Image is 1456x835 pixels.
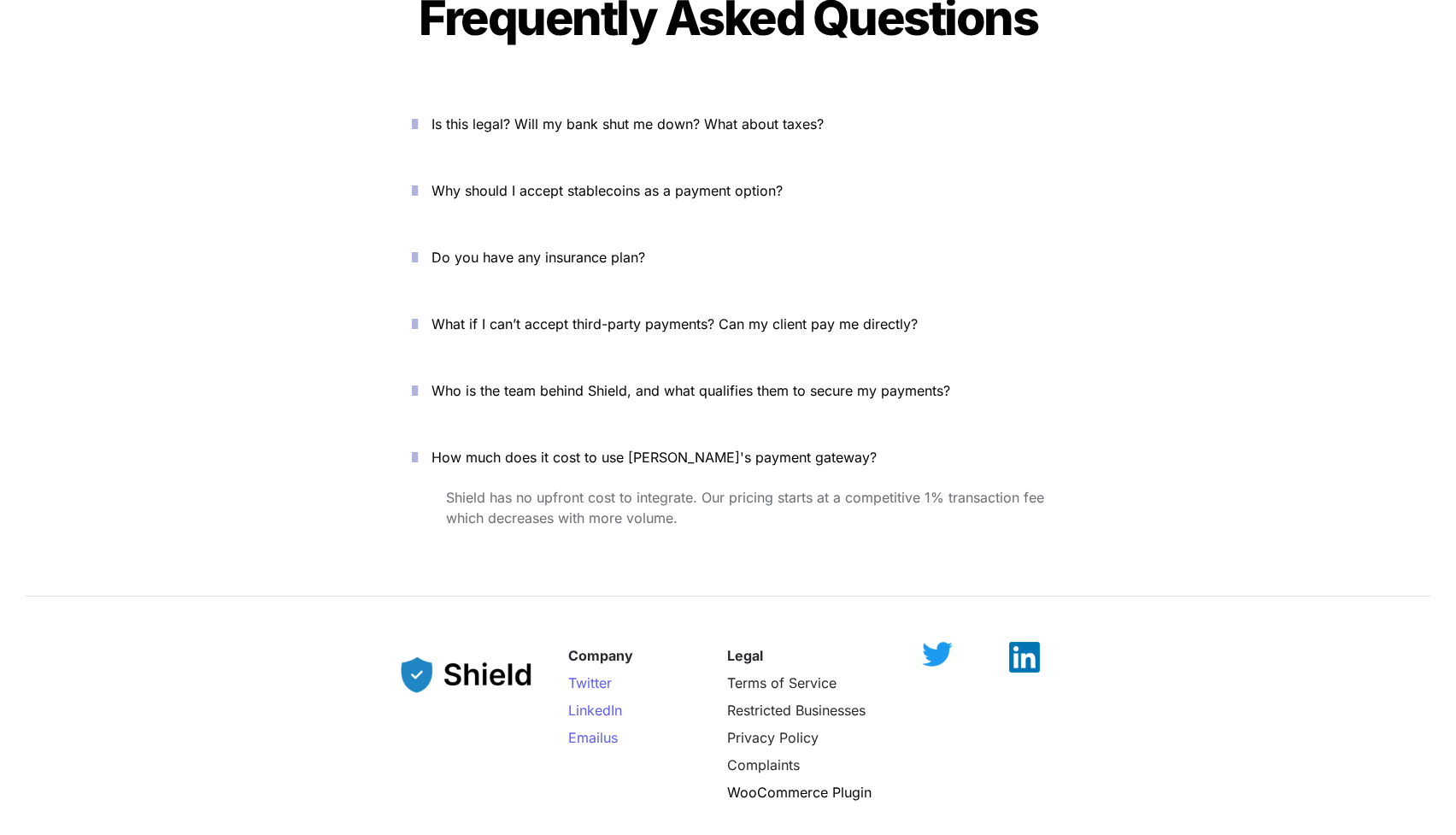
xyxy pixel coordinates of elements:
[568,647,633,664] strong: Company
[568,674,612,691] a: Twitter
[727,647,763,664] strong: Legal
[386,364,1070,417] button: Who is the team behind Shield, and what qualifies them to secure my payments?
[568,729,603,746] span: Email
[386,431,1070,484] button: How much does it cost to use [PERSON_NAME]'s payment gateway?
[432,115,824,132] span: Is this legal? Will my bank shut me down? What about taxes?
[727,756,800,773] a: Complaints
[386,484,1070,585] div: How much does it cost to use [PERSON_NAME]'s payment gateway?
[386,164,1070,217] button: Why should I accept stablecoins as a payment option?
[432,382,950,399] span: Who is the team behind Shield, and what qualifies them to secure my payments?
[568,729,618,746] a: Emailus
[727,674,837,691] a: Terms of Service
[432,182,783,199] span: Why should I accept stablecoins as a payment option?
[727,784,872,801] a: WooCommerce Plugin
[446,489,1048,526] span: Shield has no upfront cost to integrate. Our pricing starts at a competitive 1% transaction fee w...
[386,231,1070,284] button: Do you have any insurance plan?
[432,249,645,266] span: Do you have any insurance plan?
[727,702,866,719] a: Restricted Businesses
[727,729,819,746] a: Privacy Policy
[432,449,877,466] span: How much does it cost to use [PERSON_NAME]'s payment gateway?
[386,97,1070,150] button: Is this legal? Will my bank shut me down? What about taxes?
[603,729,618,746] span: us
[568,702,622,719] a: LinkedIn
[386,297,1070,350] button: What if I can’t accept third-party payments? Can my client pay me directly?
[432,315,918,332] span: What if I can’t accept third-party payments? Can my client pay me directly?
